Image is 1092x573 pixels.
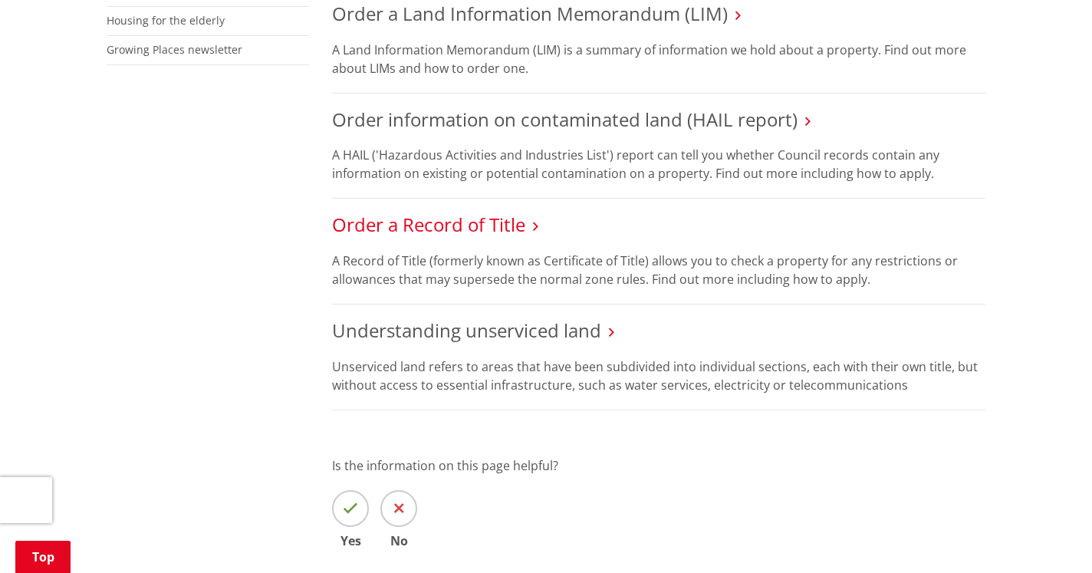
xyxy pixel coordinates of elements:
span: Yes [332,535,369,547]
p: Unserviced land refers to areas that have been subdivided into individual sections, each with the... [332,357,985,394]
a: Growing Places newsletter [107,42,242,57]
p: A Land Information Memorandum (LIM) is a summary of information we hold about a property. Find ou... [332,41,985,77]
iframe: Messenger Launcher [1021,509,1077,564]
a: Top [15,541,71,573]
a: Order a Land Information Memorandum (LIM) [332,1,728,26]
p: Is the information on this page helpful? [332,456,985,475]
span: No [380,535,417,547]
p: A HAIL ('Hazardous Activities and Industries List') report can tell you whether Council records c... [332,146,985,183]
p: A Record of Title (formerly known as Certificate of Title) allows you to check a property for any... [332,252,985,288]
a: Order information on contaminated land (HAIL report) [332,107,798,132]
a: Housing for the elderly [107,13,225,28]
a: Understanding unserviced land [332,318,601,343]
a: Order a Record of Title [332,212,525,237]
